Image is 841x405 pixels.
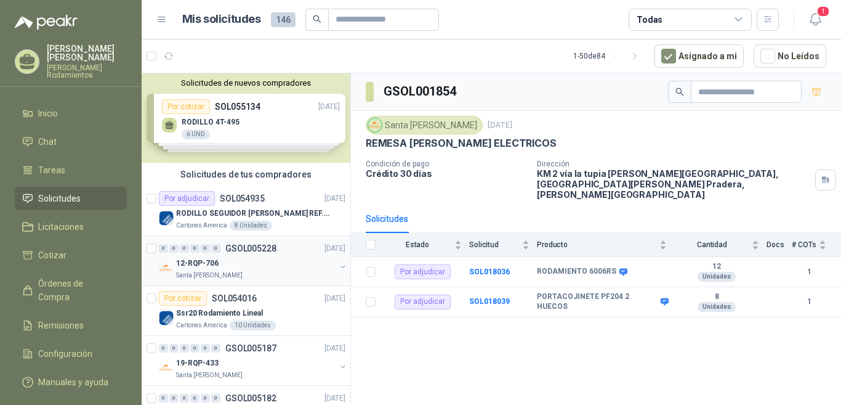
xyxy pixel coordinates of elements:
span: 1 [816,6,830,17]
a: Órdenes de Compra [15,272,127,309]
div: Todas [637,13,662,27]
a: SOL018036 [469,268,510,276]
p: REMESA [PERSON_NAME] ELECTRICOS [366,137,556,150]
div: Por adjudicar [395,295,451,309]
a: 0 0 0 0 0 0 GSOL005187[DATE] Company Logo19-RQP-433Santa [PERSON_NAME] [159,341,348,380]
span: Solicitud [469,240,520,249]
a: Cotizar [15,243,127,267]
span: search [313,15,321,23]
b: 1 [792,296,826,308]
a: Configuración [15,342,127,366]
p: 19-RQP-433 [176,358,219,369]
p: Cartones America [176,321,227,330]
span: 146 [271,12,296,27]
b: RODAMIENTO 6006RS [537,267,616,277]
a: 0 0 0 0 0 0 GSOL005228[DATE] Company Logo12-RQP-706Santa [PERSON_NAME] [159,241,348,280]
div: 0 [159,344,168,353]
span: Chat [38,135,57,149]
p: [DATE] [324,243,345,255]
div: Por adjudicar [159,191,215,206]
div: 0 [169,394,179,403]
div: 0 [201,344,210,353]
img: Company Logo [368,118,382,132]
p: [DATE] [324,343,345,354]
div: Santa [PERSON_NAME] [366,116,483,134]
div: 0 [180,344,189,353]
span: Cotizar [38,248,66,262]
a: Por adjudicarSOL054935[DATE] Company LogoRODILLO SEGUIDOR [PERSON_NAME] REF. NATV-17-PPA [PERSON_... [142,186,350,236]
p: GSOL005228 [225,244,276,253]
p: KM 2 vía la tupia [PERSON_NAME][GEOGRAPHIC_DATA], [GEOGRAPHIC_DATA][PERSON_NAME] Pradera , [PERSO... [537,168,810,200]
p: SOL054935 [220,194,265,203]
span: Inicio [38,107,58,120]
img: Company Logo [159,261,174,276]
span: search [675,88,684,96]
span: Tareas [38,163,65,177]
div: Solicitudes de tus compradores [142,163,350,186]
p: Dirección [537,160,810,168]
b: 8 [674,292,759,302]
div: Unidades [698,302,736,312]
p: [DATE] [324,193,345,205]
p: GSOL005187 [225,344,276,353]
span: Configuración [38,347,92,361]
span: Licitaciones [38,220,84,234]
img: Logo peakr [15,15,78,30]
div: Solicitudes de nuevos compradoresPor cotizarSOL055134[DATE] RODILLO 4T-4956 UNDPor cotizarSOL0551... [142,73,350,163]
a: Inicio [15,102,127,125]
div: Por cotizar [159,291,207,306]
div: 0 [190,244,199,253]
a: Licitaciones [15,215,127,239]
a: Solicitudes [15,187,127,210]
th: # COTs [792,233,841,257]
div: 0 [201,244,210,253]
p: 12-RQP-706 [176,258,219,269]
div: 0 [201,394,210,403]
div: 0 [169,344,179,353]
th: Estado [383,233,469,257]
img: Company Logo [159,361,174,375]
p: RODILLO SEGUIDOR [PERSON_NAME] REF. NATV-17-PPA [PERSON_NAME] [176,208,329,219]
div: 0 [211,394,220,403]
p: Cartones America [176,221,227,231]
button: No Leídos [754,44,826,68]
a: SOL018039 [469,297,510,306]
b: 12 [674,262,759,272]
div: 0 [159,244,168,253]
p: GSOL005182 [225,394,276,403]
h3: GSOL001854 [384,82,458,101]
span: Remisiones [38,319,84,332]
div: 10 Unidades [230,321,276,330]
p: Santa [PERSON_NAME] [176,370,243,380]
p: [DATE] [324,293,345,305]
img: Company Logo [159,311,174,325]
div: 8 Unidades [230,221,272,231]
b: 1 [792,266,826,278]
p: Condición de pago [366,160,527,168]
button: 1 [804,9,826,31]
div: Solicitudes [366,212,408,226]
span: Manuales y ayuda [38,375,108,389]
p: [PERSON_NAME] Rodamientos [47,64,127,79]
img: Company Logo [159,211,174,226]
a: Por cotizarSOL054016[DATE] Company LogoSsr20 Rodamiento LinealCartones America10 Unidades [142,286,350,336]
span: # COTs [792,240,816,249]
th: Docs [767,233,792,257]
div: 0 [169,244,179,253]
h1: Mis solicitudes [182,10,261,28]
div: 0 [180,394,189,403]
div: 0 [190,394,199,403]
div: 0 [211,344,220,353]
p: [DATE] [488,120,512,131]
span: Estado [383,240,452,249]
p: [DATE] [324,393,345,404]
p: Santa [PERSON_NAME] [176,271,243,280]
div: 0 [190,344,199,353]
p: Crédito 30 días [366,168,527,179]
b: PORTACOJINETE PF204 2 HUECOS [537,292,658,311]
div: 1 - 50 de 84 [573,46,645,66]
span: Órdenes de Compra [38,277,115,304]
th: Producto [537,233,674,257]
